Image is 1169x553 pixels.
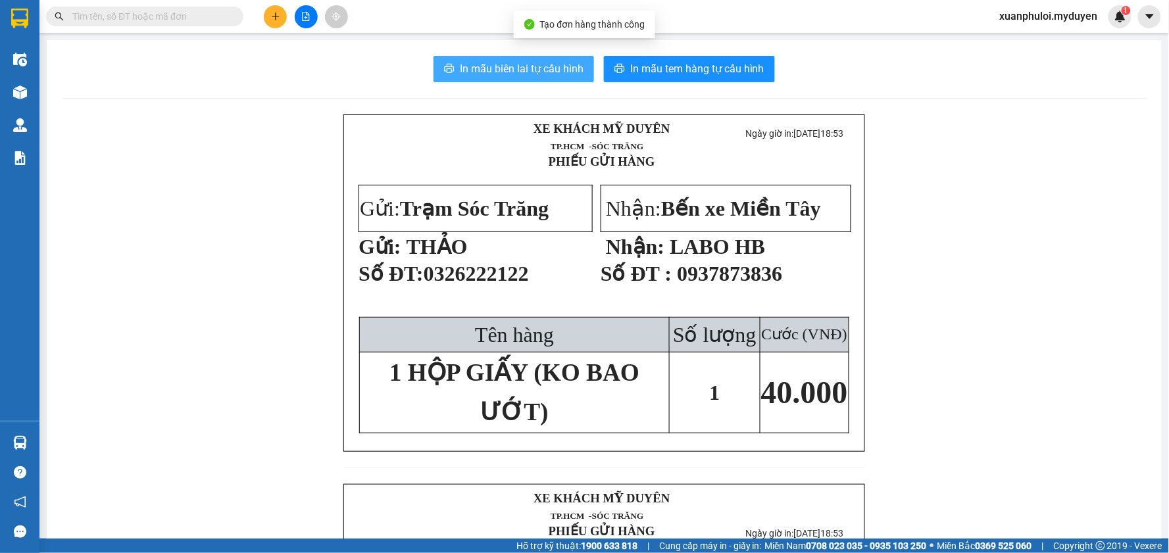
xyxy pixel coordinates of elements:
button: printerIn mẫu tem hàng tự cấu hình [604,56,775,82]
span: In mẫu tem hàng tự cấu hình [630,60,764,77]
strong: 0369 525 060 [976,541,1032,551]
span: xuanphuloi.myduyen [989,8,1108,24]
img: warehouse-icon [13,53,27,66]
span: Tên hàng [475,323,554,347]
p: Ngày giờ in: [736,128,853,139]
img: qr-code [774,141,815,181]
strong: Số ĐT : [601,262,672,285]
img: warehouse-icon [13,436,27,450]
span: [DATE] [793,528,843,539]
button: caret-down [1138,5,1161,28]
img: logo-vxr [11,9,28,28]
span: TP.HCM -SÓC TRĂNG [112,32,205,42]
span: 18:53 [820,528,843,539]
span: ⚪️ [930,543,934,548]
img: warehouse-icon [13,85,27,99]
span: 0937873836 [677,262,782,285]
span: 1 [1124,6,1128,15]
strong: Gửi: [359,235,401,258]
span: aim [332,12,341,21]
sup: 1 [1122,6,1131,15]
button: plus [264,5,287,28]
span: caret-down [1144,11,1156,22]
span: search [55,12,64,21]
span: Gửi: [6,82,136,130]
span: Miền Bắc [937,539,1032,553]
button: printerIn mẫu biên lai tự cấu hình [434,56,594,82]
span: message [14,525,26,538]
span: file-add [301,12,311,21]
span: Bến xe Miền Tây [661,197,821,220]
span: copyright [1096,541,1105,550]
span: Trạm Sóc Trăng [400,197,549,220]
strong: 0708 023 035 - 0935 103 250 [807,541,927,551]
strong: Nhận: [606,235,664,258]
span: LABO HB [670,235,765,258]
span: check-circle [524,19,535,30]
img: warehouse-icon [13,118,27,132]
span: 1 [709,381,720,404]
strong: XE KHÁCH MỸ DUYÊN [534,491,670,505]
span: Miền Nam [765,539,927,553]
span: Hỗ trợ kỹ thuật: [516,539,637,553]
button: file-add [295,5,318,28]
span: plus [271,12,280,21]
span: Nhận: [606,197,821,220]
strong: 1900 633 818 [581,541,637,551]
span: printer [614,63,625,76]
span: question-circle [14,466,26,479]
strong: PHIẾU GỬI HÀNG [111,45,217,59]
span: 1 HỘP GIẤY (KO BAO ƯỚT) [389,359,639,425]
span: In mẫu biên lai tự cấu hình [460,60,584,77]
span: 18:53 [820,128,843,139]
span: 0326222122 [424,262,529,285]
p: Ngày giờ in: [736,528,853,539]
span: Gửi: [360,197,549,220]
span: | [1042,539,1044,553]
strong: XE KHÁCH MỸ DUYÊN [95,12,232,26]
button: aim [325,5,348,28]
img: icon-new-feature [1114,11,1126,22]
strong: PHIẾU GỬI HÀNG [549,155,655,168]
span: THẢO [407,235,468,258]
span: 40.000 [761,375,848,410]
input: Tìm tên, số ĐT hoặc mã đơn [72,9,228,24]
span: Số lượng [673,323,757,347]
span: TP.HCM -SÓC TRĂNG [551,511,643,521]
span: Số ĐT: [359,262,424,285]
strong: XE KHÁCH MỸ DUYÊN [534,122,670,135]
span: Trạm Sóc Trăng [6,82,136,130]
span: TP.HCM -SÓC TRĂNG [551,141,643,151]
span: notification [14,496,26,508]
span: printer [444,63,455,76]
span: Tạo đơn hàng thành công [540,19,645,30]
span: [DATE] [793,128,843,139]
span: | [647,539,649,553]
span: Cung cấp máy in - giấy in: [659,539,762,553]
span: Cước (VNĐ) [761,325,847,343]
img: solution-icon [13,151,27,165]
strong: PHIẾU GỬI HÀNG [549,524,655,538]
